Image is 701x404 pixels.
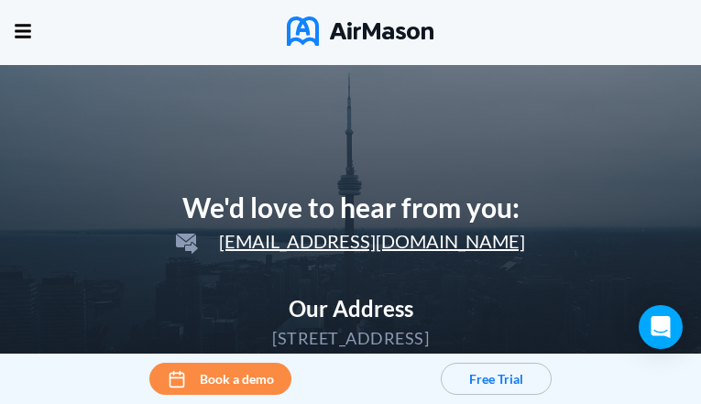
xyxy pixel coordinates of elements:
[145,296,557,322] div: Our Address
[176,234,198,254] img: svg+xml;base64,PD94bWwgdmVyc2lvbj0iMS4wIiBlbmNvZGluZz0idXRmLTgiPz4KPHN2ZyB3aWR0aD0iMjRweCIgaGVpZ2...
[215,350,486,371] div: [US_STATE], [GEOGRAPHIC_DATA]
[441,363,552,395] button: Free Trial
[176,230,525,252] span: [EMAIL_ADDRESS][DOMAIN_NAME]
[145,191,557,224] div: We'd love to hear from you:
[272,328,429,349] div: [STREET_ADDRESS]
[149,363,291,395] button: Book a demo
[639,305,683,349] div: Open Intercom Messenger
[287,16,433,46] img: AirMason Logo
[169,234,532,251] a: [EMAIL_ADDRESS][DOMAIN_NAME]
